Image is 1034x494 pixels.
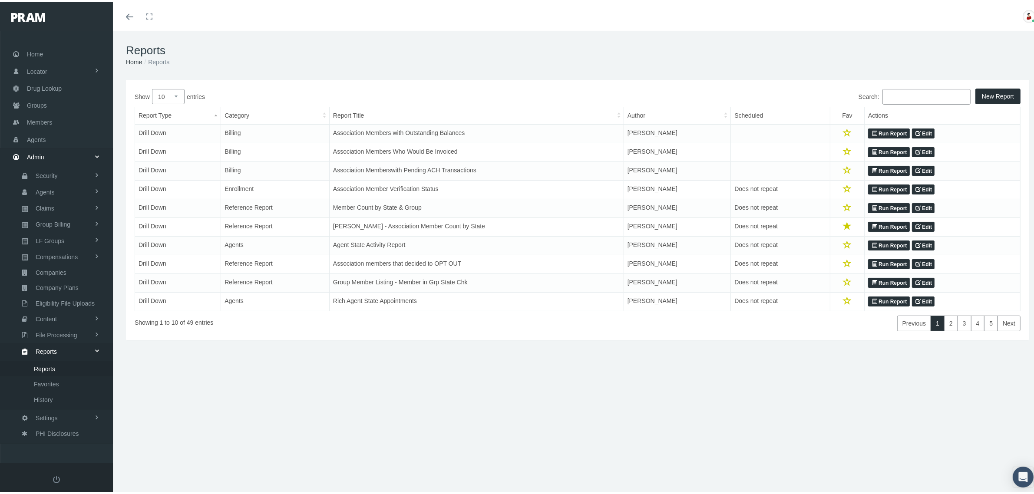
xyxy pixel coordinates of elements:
a: 3 [958,313,971,329]
td: Does not repeat [731,234,830,253]
a: Previous [897,313,931,329]
th: Report Title: activate to sort column ascending [329,105,624,122]
span: Compensations [36,247,78,262]
th: Scheduled [731,105,830,122]
span: Members [27,112,52,128]
a: Run Report [868,126,909,137]
span: Security [36,166,58,181]
span: Group Billing [36,215,70,230]
th: Fav [830,105,864,122]
td: Does not repeat [731,178,830,197]
td: Association members that decided to OPT OUT [329,253,624,272]
td: Drill Down [135,197,221,216]
td: Does not repeat [731,290,830,309]
a: 1 [931,313,945,329]
a: Next [998,313,1021,329]
span: Agents [36,183,55,198]
a: Run Report [868,220,909,230]
a: Home [126,56,142,63]
a: Edit [912,164,935,174]
a: Edit [912,276,935,286]
select: Showentries [152,87,185,102]
span: LF Groups [36,231,64,246]
td: [PERSON_NAME] [624,141,731,160]
span: Favorites [34,375,59,389]
span: Admin [27,147,44,163]
td: Drill Down [135,290,221,309]
td: [PERSON_NAME] [624,253,731,272]
span: Locator [27,61,47,78]
td: Drill Down [135,160,221,178]
span: Claims [36,199,54,214]
td: Reference Report [221,272,330,290]
td: Rich Agent State Appointments [329,290,624,309]
a: Run Report [868,238,909,249]
td: Does not repeat [731,197,830,216]
a: Run Report [868,164,909,174]
a: Edit [912,257,935,267]
li: Reports [142,55,169,65]
td: Association Members with Outstanding Balances [329,122,624,141]
td: Drill Down [135,272,221,290]
a: Edit [912,126,935,137]
td: Reference Report [221,253,330,272]
span: Reports [36,342,57,357]
td: Agent State Activity Report [329,234,624,253]
td: Group Member Listing - Member in Grp State Chk [329,272,624,290]
span: PHI Disclosures [36,424,79,439]
th: Actions [865,105,1021,122]
td: Reference Report [221,216,330,234]
span: Companies [36,263,66,278]
a: Edit [912,220,935,230]
a: 4 [971,313,985,329]
td: [PERSON_NAME] [624,197,731,216]
a: Edit [912,201,935,211]
td: Drill Down [135,122,221,141]
input: Search: [882,87,971,102]
span: History [34,390,53,405]
td: Billing [221,160,330,178]
span: Groups [27,95,47,112]
a: Run Report [868,276,909,286]
span: Eligibility File Uploads [36,294,95,309]
td: Agents [221,234,330,253]
td: Member Count by State & Group [329,197,624,216]
a: Edit [912,294,935,305]
td: Agents [221,290,330,309]
td: Does not repeat [731,272,830,290]
span: Content [36,310,57,324]
a: Run Report [868,201,909,211]
span: Company Plans [36,278,79,293]
a: Run Report [868,294,909,305]
th: Category: activate to sort column ascending [221,105,330,122]
td: [PERSON_NAME] [624,290,731,309]
td: [PERSON_NAME] - Association Member Count by State [329,216,624,234]
td: [PERSON_NAME] [624,122,731,141]
td: [PERSON_NAME] [624,216,731,234]
td: Reference Report [221,197,330,216]
span: Settings [36,408,58,423]
h1: Reports [126,42,1029,55]
label: Show entries [135,87,578,102]
td: Billing [221,141,330,160]
td: Association Member Verification Status [329,178,624,197]
span: Agents [27,129,46,146]
span: Reports [34,359,55,374]
span: Home [27,44,43,60]
a: Run Report [868,257,909,267]
td: Drill Down [135,141,221,160]
td: Drill Down [135,216,221,234]
td: Drill Down [135,234,221,253]
div: Open Intercom Messenger [1013,464,1034,485]
td: Billing [221,122,330,141]
td: [PERSON_NAME] [624,234,731,253]
button: New Report [975,86,1021,102]
a: Edit [912,238,935,249]
td: Drill Down [135,253,221,272]
span: File Processing [36,326,77,340]
td: Association Members Who Would Be Invoiced [329,141,624,160]
td: [PERSON_NAME] [624,160,731,178]
label: Search: [578,87,971,102]
td: Does not repeat [731,216,830,234]
th: Author: activate to sort column ascending [624,105,731,122]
